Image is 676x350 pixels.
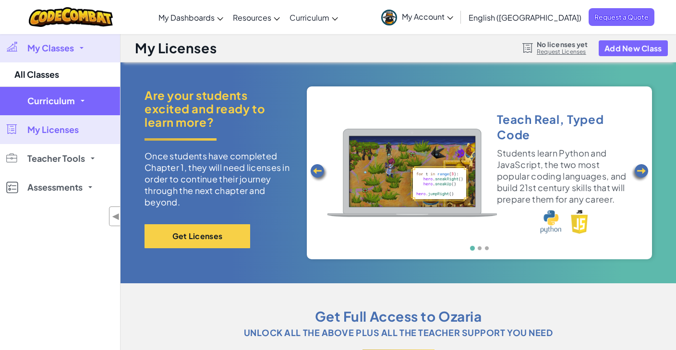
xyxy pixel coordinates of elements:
img: CodeCombat logo [29,7,113,27]
img: javascript_logo.png [571,210,588,234]
img: Device_1.png [327,129,497,217]
a: English ([GEOGRAPHIC_DATA]) [464,4,586,30]
span: My Licenses [27,125,79,134]
span: Unlock all the above plus all the teacher support you need [244,326,553,340]
span: Curriculum [290,12,329,23]
span: Are your students excited and ready to learn more? [145,88,292,129]
img: avatar [381,10,397,25]
span: Teacher Tools [27,154,85,163]
span: English ([GEOGRAPHIC_DATA]) [469,12,581,23]
span: My Account [402,12,453,22]
img: Arrow_Left.png [630,163,650,182]
a: My Account [376,2,458,32]
span: No licenses yet [537,40,588,48]
img: Arrow_Left.png [309,163,328,182]
button: Get Licenses [145,224,250,248]
span: Get Full Access to Ozaria [315,307,482,326]
p: Once students have completed Chapter 1, they will need licenses in order to continue their journe... [145,150,292,208]
a: My Dashboards [154,4,228,30]
span: Resources [233,12,271,23]
a: Curriculum [285,4,343,30]
span: Teach Real, Typed Code [497,112,604,142]
img: python_logo.png [540,210,561,234]
h1: My Licenses [135,39,217,57]
span: Curriculum [27,97,75,105]
span: Assessments [27,183,83,192]
span: ◀ [112,209,120,223]
span: My Classes [27,44,74,52]
a: Request a Quote [589,8,654,26]
p: Students learn Python and JavaScript, the two most popular coding languages, and build 21st centu... [497,147,631,205]
a: Request Licenses [537,48,588,56]
a: Resources [228,4,285,30]
button: Add New Class [599,40,668,56]
span: My Dashboards [158,12,215,23]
